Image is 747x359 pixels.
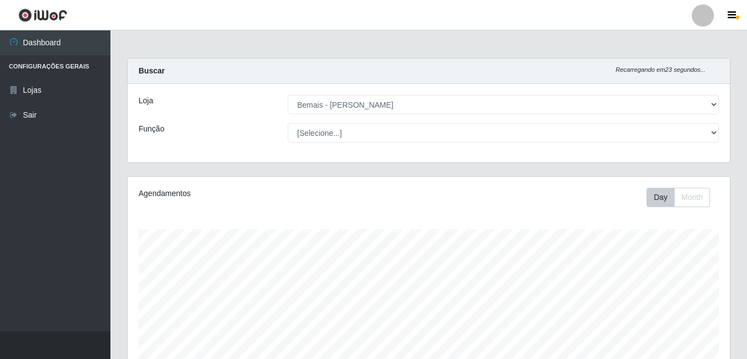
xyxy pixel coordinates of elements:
[139,123,165,135] label: Função
[647,188,719,207] div: Toolbar with button groups
[674,188,710,207] button: Month
[139,66,165,75] strong: Buscar
[647,188,675,207] button: Day
[139,188,370,199] div: Agendamentos
[139,95,153,107] label: Loja
[647,188,710,207] div: First group
[616,66,706,73] i: Recarregando em 23 segundos...
[18,8,67,22] img: CoreUI Logo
